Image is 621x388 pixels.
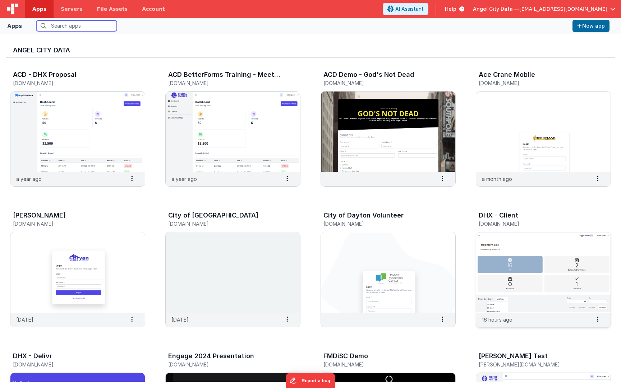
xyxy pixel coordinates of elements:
[519,5,607,13] span: [EMAIL_ADDRESS][DOMAIN_NAME]
[168,221,282,226] h5: [DOMAIN_NAME]
[168,352,254,360] h3: Engage 2024 Presentation
[13,212,66,219] h3: [PERSON_NAME]
[323,71,414,78] h3: ACD Demo - God's Not Dead
[323,221,438,226] h5: [DOMAIN_NAME]
[168,71,280,78] h3: ACD BetterForms Training - Meetings
[445,5,456,13] span: Help
[479,221,593,226] h5: [DOMAIN_NAME]
[13,80,127,86] h5: [DOMAIN_NAME]
[323,362,438,367] h5: [DOMAIN_NAME]
[7,22,22,30] div: Apps
[479,80,593,86] h5: [DOMAIN_NAME]
[323,352,368,360] h3: FMDiSC Demo
[395,5,424,13] span: AI Assistant
[482,175,512,183] p: a month ago
[32,5,46,13] span: Apps
[473,5,615,13] button: Angel City Data — [EMAIL_ADDRESS][DOMAIN_NAME]
[171,175,197,183] p: a year ago
[323,80,438,86] h5: [DOMAIN_NAME]
[479,352,548,360] h3: [PERSON_NAME] Test
[168,212,258,219] h3: City of [GEOGRAPHIC_DATA]
[13,71,77,78] h3: ACD - DHX Proposal
[16,175,42,183] p: a year ago
[482,316,512,323] p: 16 hours ago
[168,80,282,86] h5: [DOMAIN_NAME]
[479,212,518,219] h3: DHX - Client
[168,362,282,367] h5: [DOMAIN_NAME]
[473,5,519,13] span: Angel City Data —
[171,316,189,323] p: [DATE]
[479,71,535,78] h3: Ace Crane Mobile
[383,3,428,15] button: AI Assistant
[13,352,52,360] h3: DHX - Delivr
[61,5,82,13] span: Servers
[323,212,404,219] h3: City of Dayton Volunteer
[479,362,593,367] h5: [PERSON_NAME][DOMAIN_NAME]
[36,20,117,31] input: Search apps
[13,47,608,54] h3: Angel City Data
[13,221,127,226] h5: [DOMAIN_NAME]
[97,5,128,13] span: File Assets
[13,362,127,367] h5: [DOMAIN_NAME]
[572,20,609,32] button: New app
[16,316,33,323] p: [DATE]
[286,373,335,388] iframe: Marker.io feedback button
